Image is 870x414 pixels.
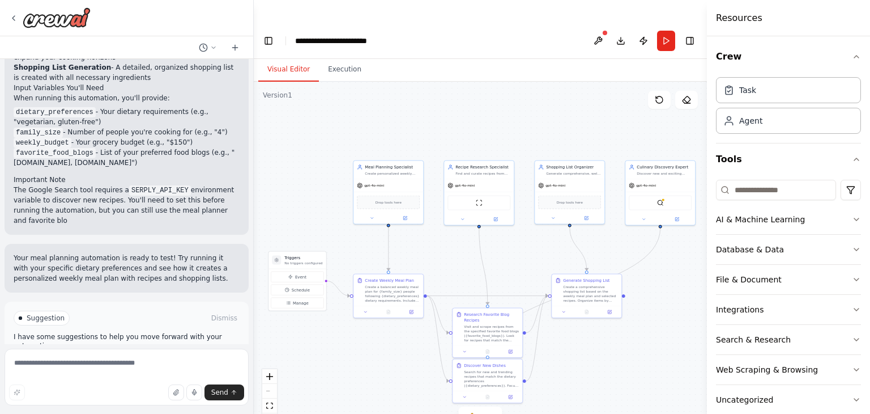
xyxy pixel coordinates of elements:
div: Generate Shopping List [563,278,609,284]
div: Search for new and trending recipes that match the dietary preferences ({dietary_preferences}). F... [464,370,519,388]
div: Recipe Research Specialist [455,164,510,170]
button: Open in side panel [501,394,520,400]
button: fit view [262,399,277,413]
div: Culinary Discovery ExpertDiscover new and exciting dishes that match dietary preferences ({dietar... [625,160,696,226]
h3: Triggers [284,255,322,261]
li: - A detailed, organized shopping list is created with all necessary ingredients [14,62,240,83]
button: Upload files [168,385,184,400]
div: Culinary Discovery Expert [637,164,692,170]
span: gpt-4o-mini [455,183,475,188]
div: Meal Planning Specialist [365,164,420,170]
button: Open in side panel [402,309,421,315]
g: Edge from 9e1908b6-8fc2-4470-a8ce-8e733208e91a to da22289f-bb62-402b-a47a-575f9b81909c [427,293,548,299]
div: Uncategorized [716,394,773,405]
button: File & Document [716,265,861,294]
button: Improve this prompt [9,385,25,400]
button: No output available [476,348,500,355]
div: Crew [716,73,861,143]
button: Open in side panel [389,215,421,222]
div: Integrations [716,304,764,315]
button: Hide left sidebar [261,33,276,49]
button: Hide right sidebar [682,33,698,49]
button: Open in side panel [661,216,693,223]
div: Shopping List Organizer [546,164,601,170]
span: Send [211,388,228,397]
div: AI & Machine Learning [716,214,805,225]
span: Schedule [292,287,310,293]
p: I have some suggestions to help you move forward with your automation. [14,332,240,350]
button: Manage [271,298,323,309]
div: Agent [739,115,762,126]
g: Edge from 224ecf46-09bb-4be3-abf8-0a762b8a9518 to da22289f-bb62-402b-a47a-575f9b81909c [526,293,548,384]
h2: Input Variables You'll Need [14,83,240,93]
div: Discover New DishesSearch for new and trending recipes that match the dietary preferences ({dieta... [452,359,523,404]
h2: Important Note [14,175,240,185]
p: The Google Search tool requires a environment variable to discover new recipes. You'll need to se... [14,185,240,226]
code: favorite_food_blogs [14,148,96,158]
button: Dismiss [209,312,240,324]
button: Visual Editor [258,58,319,82]
span: Suggestion [27,314,65,323]
div: Create Weekly Meal PlanCreate a balanced weekly meal plan for {family_size} people following {die... [353,274,424,318]
div: Shopping List OrganizerGenerate comprehensive, well-organized shopping lists based on the weekly ... [534,160,605,225]
div: Create personalized weekly meal plans based on dietary preferences ({dietary_preferences}), consi... [365,171,420,176]
img: ScrapeWebsiteTool [476,200,483,206]
div: Find and curate recipes from favorite food blogs ({favorite_food_blogs}) and discover new dishes ... [455,171,510,176]
g: Edge from 9e1908b6-8fc2-4470-a8ce-8e733208e91a to 2d88f59a-bb38-4dfd-bdd5-6f88d6421879 [427,293,449,336]
div: File & Document [716,274,782,285]
div: Create a comprehensive shopping list based on the weekly meal plan and selected recipes. Organize... [563,285,618,303]
button: Execution [319,58,370,82]
button: Open in side panel [501,348,520,355]
button: No output available [575,309,599,315]
span: Drop tools here [557,200,583,205]
div: Task [739,85,756,96]
g: Edge from cff6fc3d-a5e4-475d-a1b6-fc1c32cd0022 to 9e1908b6-8fc2-4470-a8ce-8e733208e91a [386,227,391,271]
div: Research Favorite Blog Recipes [464,312,519,323]
button: Crew [716,41,861,73]
button: Open in side panel [480,216,512,223]
div: Visit and scrape recipes from the specified favorite food blogs ({favorite_food_blogs}). Look for... [464,324,519,343]
button: Switch to previous chat [194,41,221,54]
g: Edge from cdd5db24-e735-4367-a37d-e11f50cbcfef to da22289f-bb62-402b-a47a-575f9b81909c [567,227,590,271]
img: SerplyWebSearchTool [657,200,664,206]
button: Send [204,385,244,400]
p: No triggers configured [284,261,322,265]
span: gpt-4o-mini [545,183,565,188]
div: Generate Shopping ListCreate a comprehensive shopping list based on the weekly meal plan and sele... [551,274,622,318]
div: Web Scraping & Browsing [716,364,818,375]
div: Generate comprehensive, well-organized shopping lists based on the weekly meal plan. Group items ... [546,171,601,176]
button: Start a new chat [226,41,244,54]
li: - Your grocery budget (e.g., "$150") [14,137,240,147]
span: gpt-4o-mini [364,183,384,188]
span: Drop tools here [376,200,402,205]
span: Manage [293,300,309,306]
div: Meal Planning SpecialistCreate personalized weekly meal plans based on dietary preferences ({diet... [353,160,424,225]
button: AI & Machine Learning [716,205,861,234]
div: Create Weekly Meal Plan [365,278,414,284]
code: family_size [14,128,63,138]
h4: Resources [716,11,762,25]
button: Tools [716,143,861,175]
button: Integrations [716,295,861,324]
button: Open in side panel [600,309,619,315]
button: Schedule [271,285,323,295]
button: Web Scraping & Browsing [716,355,861,385]
div: Discover New Dishes [464,363,506,369]
button: Search & Research [716,325,861,354]
g: Edge from 9e1908b6-8fc2-4470-a8ce-8e733208e91a to 224ecf46-09bb-4be3-abf8-0a762b8a9518 [427,293,449,384]
button: No output available [476,394,500,400]
button: zoom in [262,369,277,384]
span: Event [295,274,306,280]
div: Research Favorite Blog RecipesVisit and scrape recipes from the specified favorite food blogs ({f... [452,308,523,358]
span: gpt-4o-mini [636,183,656,188]
strong: Shopping List Generation [14,64,111,71]
code: weekly_budget [14,138,71,148]
li: - List of your preferred food blogs (e.g., "[DOMAIN_NAME], [DOMAIN_NAME]") [14,147,240,168]
img: Logo [23,7,91,28]
p: Your meal planning automation is ready to test! Try running it with your specific dietary prefere... [14,253,240,284]
code: SERPLY_API_KEY [129,185,191,196]
button: Click to speak your automation idea [186,385,202,400]
div: Discover new and exciting dishes that match dietary preferences ({dietary_preferences}) and intro... [637,171,692,176]
div: Create a balanced weekly meal plan for {family_size} people following {dietary_preferences} dieta... [365,285,420,303]
button: Database & Data [716,235,861,264]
